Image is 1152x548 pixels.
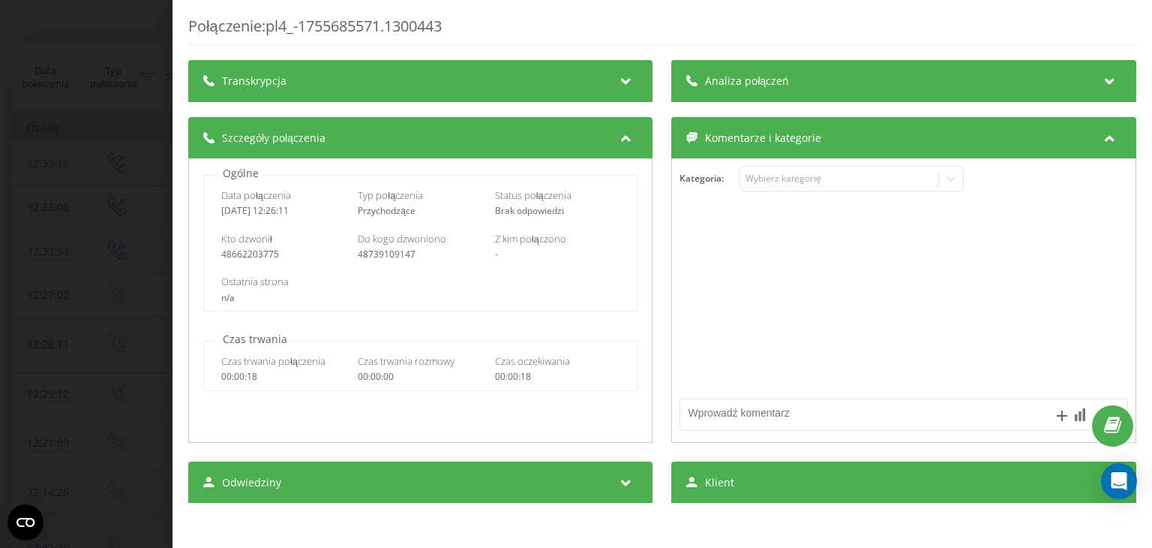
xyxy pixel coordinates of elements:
div: 00:00:00 [358,372,484,382]
span: Status połączenia [495,188,571,202]
span: Typ połączenia [358,188,424,202]
span: Komentarze i kategorie [706,131,822,146]
span: Klient [706,475,735,490]
span: Data połączenia [221,188,291,202]
span: Odwiedziny [222,475,281,490]
div: Połączenie : pl4_-1755685571.1300443 [188,16,1136,45]
span: Z kim połączono [495,232,566,245]
div: 48739109147 [358,249,484,260]
span: Do kogo dzwoniono [358,232,447,245]
span: Kto dzwonił [221,232,272,245]
p: Ogólne [219,166,262,181]
div: Open Intercom Messenger [1101,463,1137,499]
span: Analiza połączeń [706,74,790,89]
span: Transkrypcja [222,74,286,89]
div: - [495,249,620,260]
p: Czas trwania [219,332,291,347]
span: Czas trwania rozmowy [358,354,455,368]
span: Brak odpowiedzi [495,204,564,217]
span: Czas trwania połączenia [221,354,325,368]
div: 48662203775 [221,249,346,260]
span: Ostatnia strona [221,275,289,288]
div: [DATE] 12:26:11 [221,206,346,216]
span: Przychodzące [358,204,416,217]
h4: Kategoria : [680,173,739,184]
div: 00:00:18 [495,372,620,382]
div: 00:00:18 [221,372,346,382]
div: Wybierz kategorię [745,173,933,185]
span: Czas oczekiwania [495,354,570,368]
button: Open CMP widget [7,504,43,540]
span: Szczegóły połączenia [222,131,325,146]
div: n/a [221,293,619,303]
